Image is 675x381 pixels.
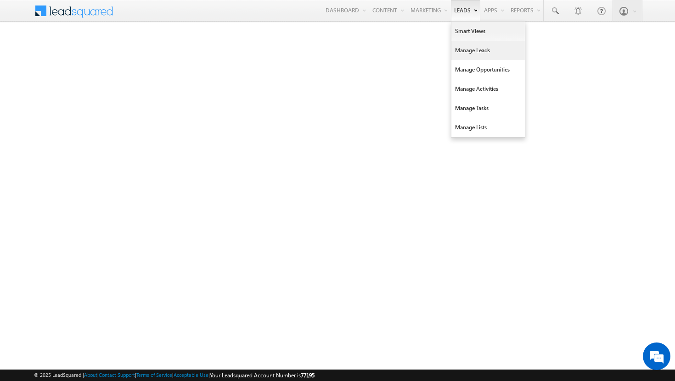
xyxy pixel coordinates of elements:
[451,22,525,41] a: Smart Views
[99,372,135,378] a: Contact Support
[210,372,315,379] span: Your Leadsquared Account Number is
[34,371,315,380] span: © 2025 LeadSquared | | | | |
[451,99,525,118] a: Manage Tasks
[136,372,172,378] a: Terms of Service
[451,118,525,137] a: Manage Lists
[12,85,168,275] textarea: Type your message and hit 'Enter'
[84,372,97,378] a: About
[151,5,173,27] div: Minimize live chat window
[451,60,525,79] a: Manage Opportunities
[451,79,525,99] a: Manage Activities
[301,372,315,379] span: 77195
[174,372,208,378] a: Acceptable Use
[48,48,154,60] div: Chat with us now
[16,48,39,60] img: d_60004797649_company_0_60004797649
[451,41,525,60] a: Manage Leads
[125,282,167,295] em: Start Chat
